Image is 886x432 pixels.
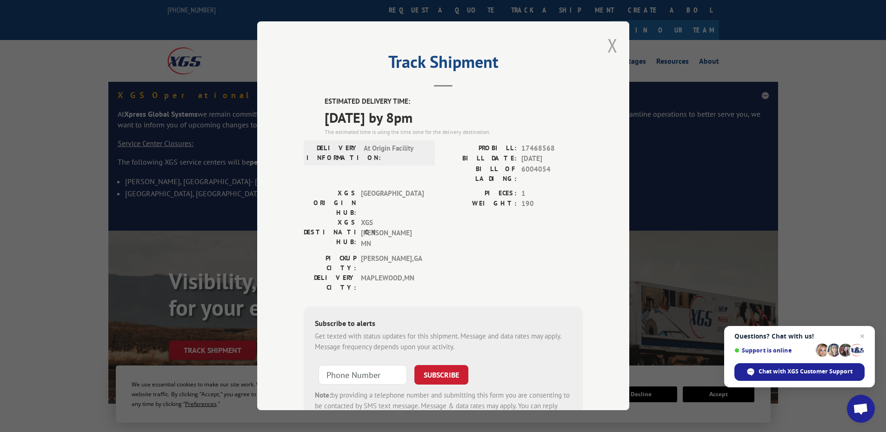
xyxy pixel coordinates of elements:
span: [GEOGRAPHIC_DATA] [361,188,424,218]
span: 17468568 [521,143,583,154]
span: Questions? Chat with us! [734,332,865,340]
button: SUBSCRIBE [414,366,468,385]
input: Phone Number [319,366,407,385]
span: 1 [521,188,583,199]
a: Open chat [847,395,875,423]
label: XGS ORIGIN HUB: [304,188,356,218]
label: PROBILL: [443,143,517,154]
label: DELIVERY CITY: [304,273,356,293]
span: At Origin Facility [364,143,426,163]
span: MAPLEWOOD , MN [361,273,424,293]
label: ESTIMATED DELIVERY TIME: [325,97,583,107]
div: by providing a telephone number and submitting this form you are consenting to be contacted by SM... [315,391,572,422]
div: Get texted with status updates for this shipment. Message and data rates may apply. Message frequ... [315,332,572,352]
label: XGS DESTINATION HUB: [304,218,356,249]
label: PICKUP CITY: [304,254,356,273]
label: WEIGHT: [443,199,517,210]
span: Support is online [734,347,813,354]
div: Subscribe to alerts [315,318,572,332]
span: 190 [521,199,583,210]
span: [PERSON_NAME] , GA [361,254,424,273]
label: BILL OF LADING: [443,164,517,184]
strong: Note: [315,391,331,400]
span: [DATE] by 8pm [325,107,583,128]
label: DELIVERY INFORMATION: [306,143,359,163]
label: PIECES: [443,188,517,199]
label: BILL DATE: [443,154,517,165]
h2: Track Shipment [304,55,583,73]
span: [DATE] [521,154,583,165]
span: 6004054 [521,164,583,184]
span: Chat with XGS Customer Support [734,363,865,381]
span: XGS [PERSON_NAME] MN [361,218,424,249]
div: The estimated time is using the time zone for the delivery destination. [325,128,583,136]
button: Close modal [607,33,618,58]
span: Chat with XGS Customer Support [759,367,853,376]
